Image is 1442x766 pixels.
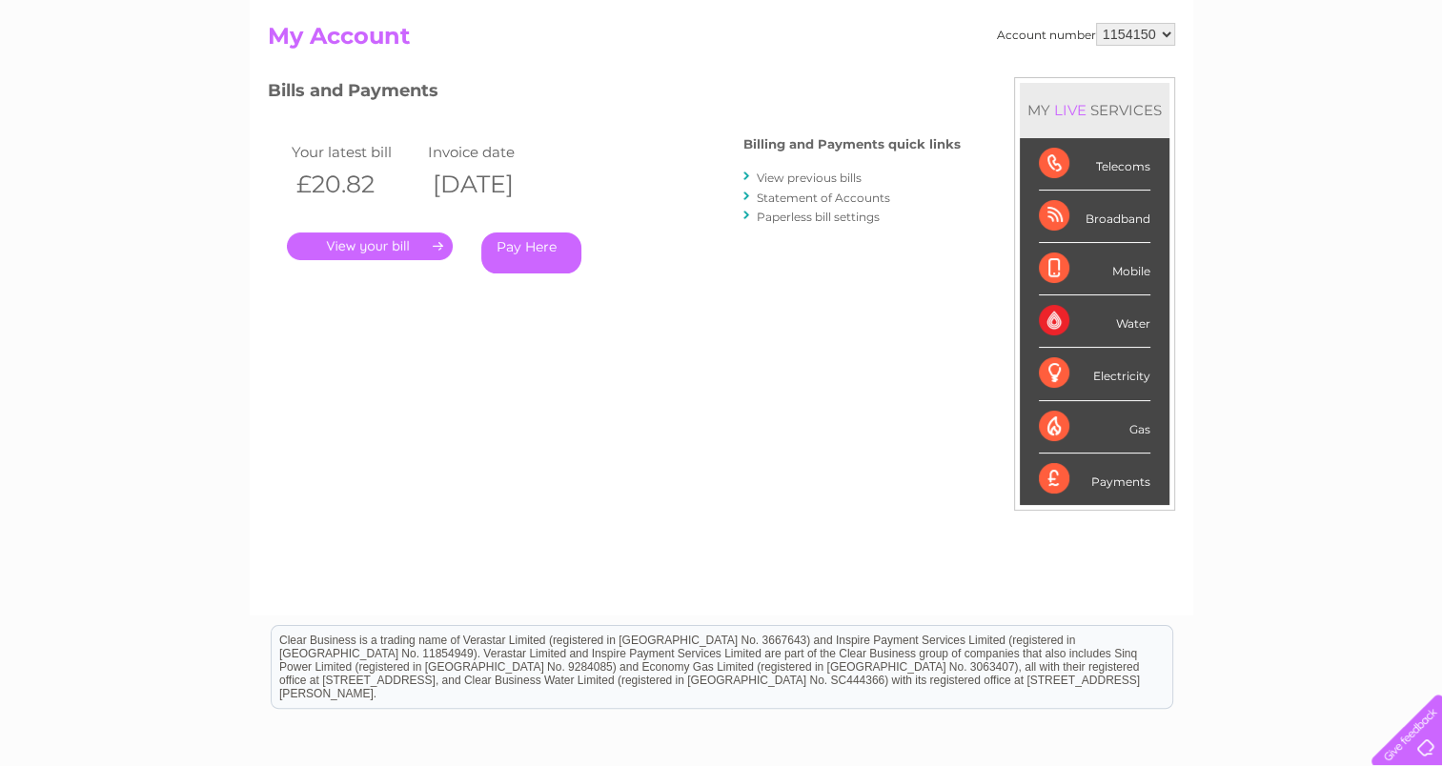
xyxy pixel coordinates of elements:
a: Telecoms [1208,81,1265,95]
div: Clear Business is a trading name of Verastar Limited (registered in [GEOGRAPHIC_DATA] No. 3667643... [272,10,1172,92]
div: Account number [997,23,1175,46]
th: £20.82 [287,165,424,204]
a: 0333 014 3131 [1083,10,1214,33]
a: Paperless bill settings [757,210,880,224]
a: Contact [1315,81,1362,95]
img: logo.png [51,50,148,108]
div: LIVE [1050,101,1090,119]
h3: Bills and Payments [268,77,961,111]
td: Invoice date [423,139,560,165]
a: . [287,232,453,260]
a: Pay Here [481,232,581,273]
div: Gas [1039,401,1150,454]
div: MY SERVICES [1020,83,1169,137]
a: Statement of Accounts [757,191,890,205]
div: Mobile [1039,243,1150,295]
h4: Billing and Payments quick links [743,137,961,151]
div: Broadband [1039,191,1150,243]
th: [DATE] [423,165,560,204]
a: View previous bills [757,171,862,185]
a: Energy [1154,81,1196,95]
div: Telecoms [1039,138,1150,191]
td: Your latest bill [287,139,424,165]
div: Payments [1039,454,1150,505]
a: Log out [1379,81,1424,95]
a: Blog [1276,81,1304,95]
a: Water [1107,81,1143,95]
h2: My Account [268,23,1175,59]
div: Water [1039,295,1150,348]
div: Electricity [1039,348,1150,400]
